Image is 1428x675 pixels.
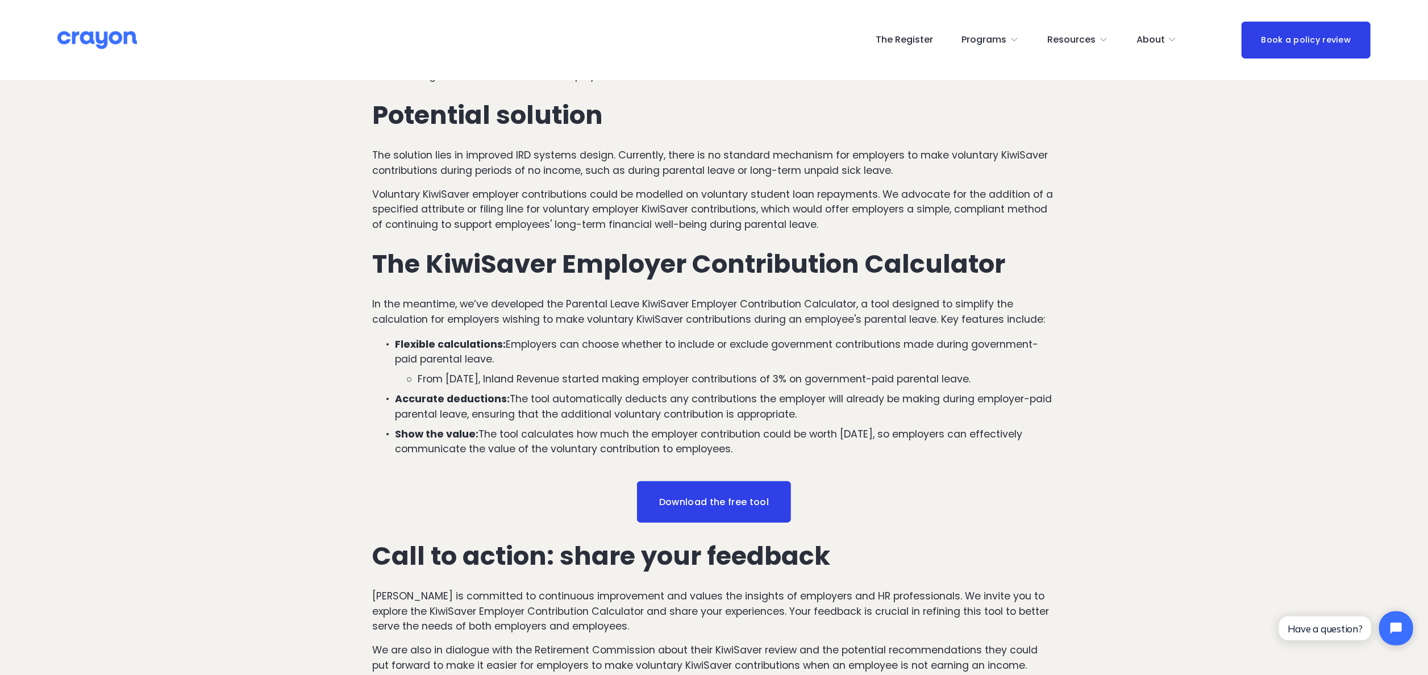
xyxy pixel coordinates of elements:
a: folder dropdown [1047,31,1108,49]
a: folder dropdown [961,31,1019,49]
p: The solution lies in improved IRD systems design. Currently, there is no standard mechanism for e... [372,148,1055,178]
p: The tool calculates how much the employer contribution could be worth [DATE], so employers can ef... [395,427,1055,457]
p: The tool automatically deducts any contributions the employer will already be making during emplo... [395,391,1055,422]
a: Book a policy review [1242,22,1371,59]
img: Crayon [57,30,137,50]
a: The Register [876,31,933,49]
iframe: Tidio Chat [1269,602,1423,655]
p: We are also in dialogue with the Retirement Commission about their KiwiSaver review and the poten... [372,643,1055,673]
p: Employers can choose whether to include or exclude government contributions made during governmen... [395,337,1055,367]
p: In the meantime, we’ve developed the Parental Leave KiwiSaver Employer Contribution Calculator, a... [372,297,1055,327]
strong: The KiwiSaver Employer Contribution Calculator [372,246,1005,282]
a: folder dropdown [1136,31,1177,49]
strong: Accurate deductions: [395,392,510,406]
strong: Flexible calculations: [395,338,506,351]
span: Programs [961,32,1006,48]
strong: Call to action: share your feedback [372,538,830,574]
h2: Potential solution [372,101,1055,130]
p: [PERSON_NAME] is committed to continuous improvement and values the insights of employers and HR ... [372,589,1055,634]
a: Download the free tool [637,481,791,523]
p: Voluntary KiwiSaver employer contributions could be modelled on voluntary student loan repayments... [372,187,1055,232]
span: About [1136,32,1165,48]
p: From [DATE], Inland Revenue started making employer contributions of 3% on government-paid parent... [418,372,1055,386]
span: Resources [1047,32,1096,48]
strong: Show the value: [395,427,478,441]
